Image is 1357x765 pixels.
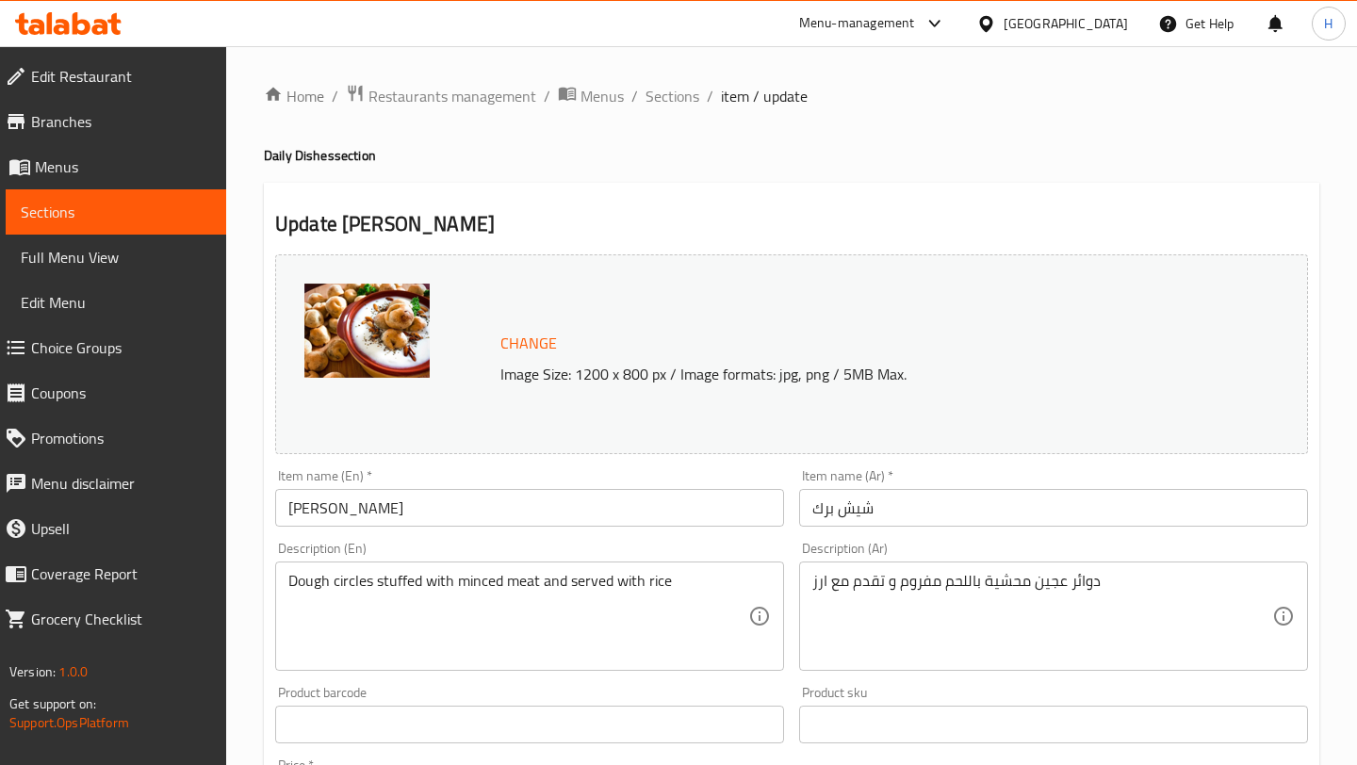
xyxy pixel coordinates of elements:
[544,85,550,107] li: /
[31,382,211,404] span: Coupons
[58,659,88,684] span: 1.0.0
[1324,13,1332,34] span: H
[558,84,624,108] a: Menus
[6,189,226,235] a: Sections
[493,324,564,363] button: Change
[631,85,638,107] li: /
[368,85,536,107] span: Restaurants management
[31,427,211,449] span: Promotions
[500,330,557,357] span: Change
[346,84,536,108] a: Restaurants management
[721,85,808,107] span: item / update
[31,65,211,88] span: Edit Restaurant
[288,572,748,661] textarea: Dough circles stuffed with minced meat and served with rice
[31,562,211,585] span: Coverage Report
[812,572,1272,661] textarea: دوائر عجين محشية باللحم مفروم و تقدم مع ارز
[275,706,784,743] input: Please enter product barcode
[9,692,96,716] span: Get support on:
[21,246,211,269] span: Full Menu View
[646,85,699,107] a: Sections
[31,110,211,133] span: Branches
[275,489,784,527] input: Enter name En
[304,284,430,378] img: mmw_638930977855919934
[332,85,338,107] li: /
[799,706,1308,743] input: Please enter product sku
[6,235,226,280] a: Full Menu View
[31,517,211,540] span: Upsell
[264,84,1319,108] nav: breadcrumb
[707,85,713,107] li: /
[264,146,1319,165] h4: Daily Dishes section
[21,291,211,314] span: Edit Menu
[799,489,1308,527] input: Enter name Ar
[35,155,211,178] span: Menus
[31,336,211,359] span: Choice Groups
[9,659,56,684] span: Version:
[31,472,211,495] span: Menu disclaimer
[9,710,129,735] a: Support.OpsPlatform
[275,210,1308,238] h2: Update [PERSON_NAME]
[799,12,915,35] div: Menu-management
[1004,13,1128,34] div: [GEOGRAPHIC_DATA]
[580,85,624,107] span: Menus
[31,608,211,630] span: Grocery Checklist
[493,363,1223,385] p: Image Size: 1200 x 800 px / Image formats: jpg, png / 5MB Max.
[264,85,324,107] a: Home
[21,201,211,223] span: Sections
[6,280,226,325] a: Edit Menu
